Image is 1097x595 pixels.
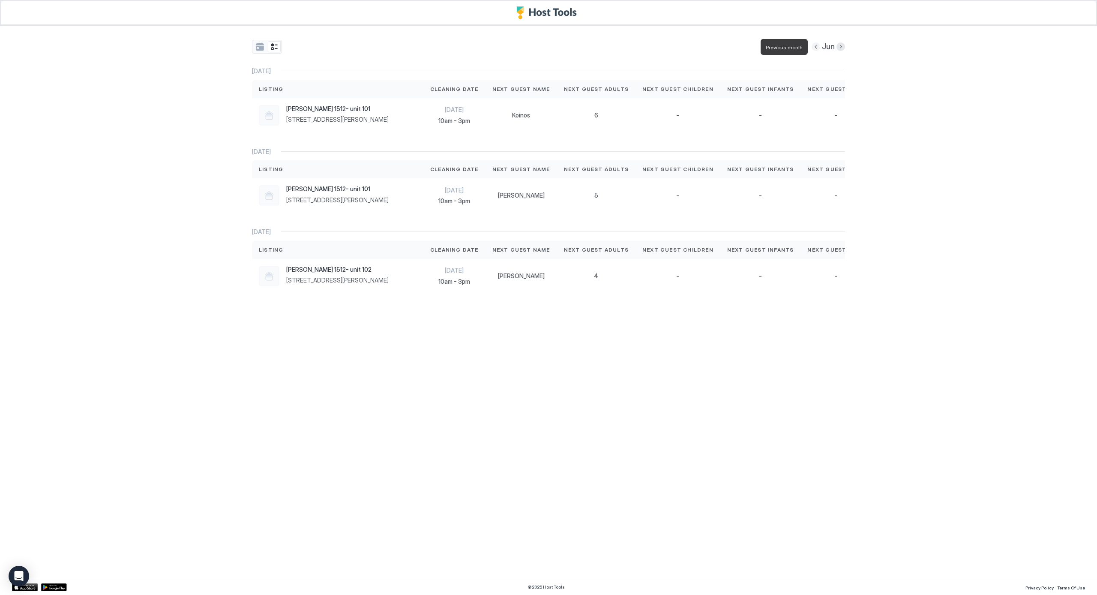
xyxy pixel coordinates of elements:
span: [DATE] [430,186,479,194]
span: Next Guest Name [492,165,550,173]
span: Privacy Policy [1025,585,1054,590]
span: - [834,192,837,199]
span: Next Guest Adults [564,85,629,93]
span: 10am - 3pm [430,278,479,285]
a: Google Play Store [41,583,67,591]
span: Cleaning Date [430,85,479,93]
span: Listing [259,246,283,254]
span: 10am - 3pm [430,197,479,205]
span: [DATE] [252,148,271,156]
span: [DATE] [430,106,479,114]
span: [STREET_ADDRESS][PERSON_NAME] [286,196,389,204]
span: - [759,272,762,280]
span: Next Guest Children [642,246,713,254]
span: [STREET_ADDRESS][PERSON_NAME] [286,276,389,284]
span: - [759,111,762,119]
span: [DATE] [430,267,479,274]
a: Privacy Policy [1025,583,1054,592]
span: [DATE] [252,67,271,75]
button: Previous month [812,42,820,51]
span: Cleaning Date [430,165,479,173]
button: Next month [836,42,845,51]
span: [PERSON_NAME] [498,272,545,280]
span: 4 [594,272,598,280]
span: Next Guest Pets [807,85,864,93]
span: - [834,111,837,119]
span: Jun [822,42,835,52]
span: - [676,192,679,199]
span: [PERSON_NAME] [498,192,545,199]
span: Next Guest Infants [727,165,794,173]
span: [STREET_ADDRESS][PERSON_NAME] [286,116,389,123]
a: Terms Of Use [1057,583,1085,592]
span: Terms Of Use [1057,585,1085,590]
div: tab-group [252,40,282,54]
span: 6 [594,111,598,119]
span: - [676,111,679,119]
span: Next Guest Pets [807,165,864,173]
span: Next Guest Infants [727,246,794,254]
span: Next Guest Pets [807,246,864,254]
span: Next Guest Infants [727,85,794,93]
span: [PERSON_NAME] 1512- unit 101 [286,185,389,193]
div: Open Intercom Messenger [9,566,29,586]
span: [PERSON_NAME] 1512- unit 102 [286,266,389,273]
span: - [676,272,679,280]
span: © 2025 Host Tools [528,584,565,590]
span: Listing [259,85,283,93]
span: Next Guest Adults [564,165,629,173]
span: 5 [594,192,598,199]
span: Next Guest Adults [564,246,629,254]
span: Next Guest Children [642,85,713,93]
span: - [759,192,762,199]
span: [PERSON_NAME] 1512- unit 101 [286,105,389,113]
span: [DATE] [252,228,271,236]
span: Next Guest Name [492,246,550,254]
span: Koinos [512,111,530,119]
span: 10am - 3pm [430,117,479,125]
a: App Store [12,583,38,591]
span: Listing [259,165,283,173]
span: Cleaning Date [430,246,479,254]
span: Next Guest Children [642,165,713,173]
span: Previous month [766,44,803,51]
a: Host Tools Logo [516,6,581,19]
span: Next Guest Name [492,85,550,93]
span: - [834,272,837,280]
